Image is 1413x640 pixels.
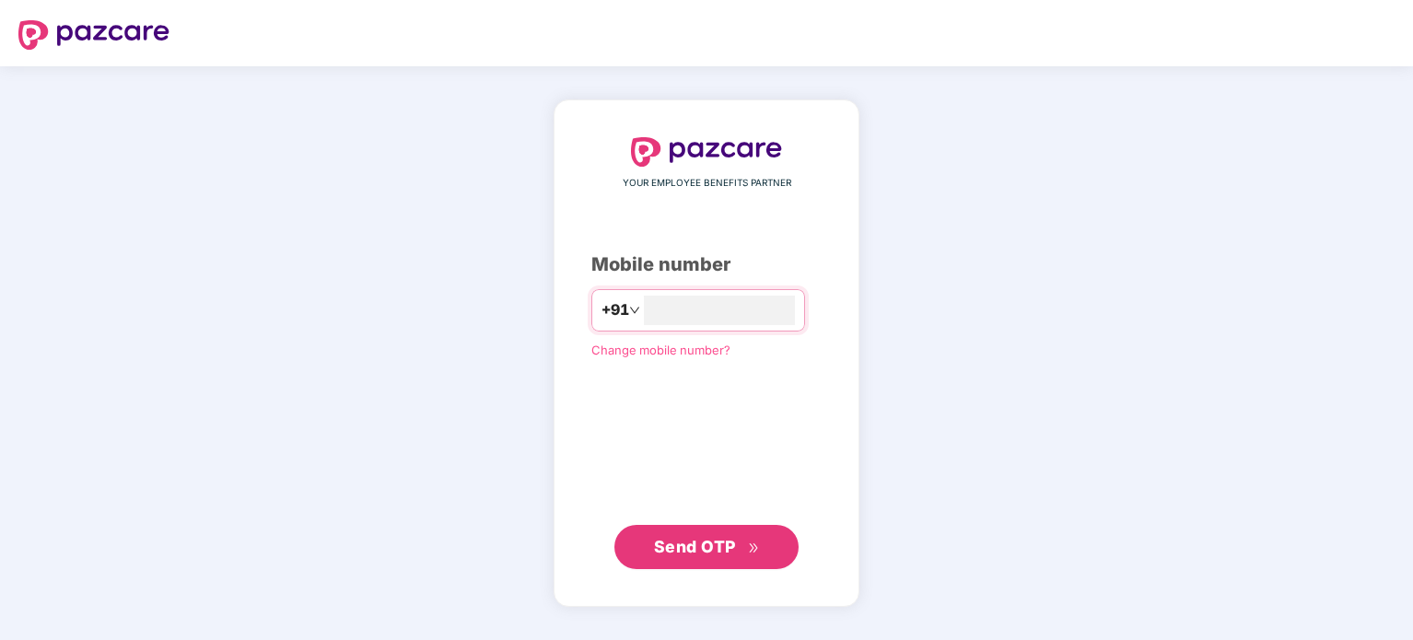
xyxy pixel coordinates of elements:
[614,525,799,569] button: Send OTPdouble-right
[654,537,736,556] span: Send OTP
[629,305,640,316] span: down
[631,137,782,167] img: logo
[623,176,791,191] span: YOUR EMPLOYEE BENEFITS PARTNER
[18,20,169,50] img: logo
[601,298,629,321] span: +91
[591,250,822,279] div: Mobile number
[591,343,730,357] a: Change mobile number?
[748,542,760,554] span: double-right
